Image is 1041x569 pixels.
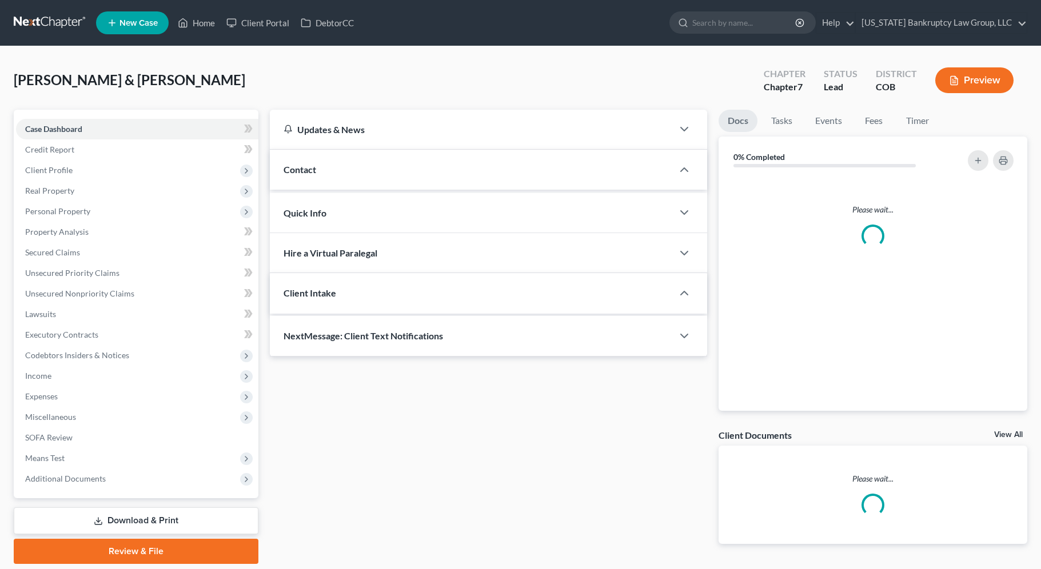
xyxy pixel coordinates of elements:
[25,330,98,339] span: Executory Contracts
[25,186,74,195] span: Real Property
[25,371,51,380] span: Income
[824,67,857,81] div: Status
[25,288,134,298] span: Unsecured Nonpriority Claims
[25,412,76,422] span: Miscellaneous
[876,81,917,94] div: COB
[295,13,360,33] a: DebtorCC
[719,429,792,441] div: Client Documents
[25,124,82,134] span: Case Dashboard
[14,507,258,534] a: Download & Print
[25,227,89,237] span: Property Analysis
[764,67,805,81] div: Chapter
[172,13,221,33] a: Home
[897,110,938,132] a: Timer
[994,431,1023,439] a: View All
[16,119,258,139] a: Case Dashboard
[719,110,757,132] a: Docs
[728,204,1018,215] p: Please wait...
[16,222,258,242] a: Property Analysis
[16,324,258,345] a: Executory Contracts
[856,13,1027,33] a: [US_STATE] Bankruptcy Law Group, LLC
[119,19,158,27] span: New Case
[719,473,1027,484] p: Please wait...
[25,391,58,401] span: Expenses
[16,304,258,324] a: Lawsuits
[764,81,805,94] div: Chapter
[876,67,917,81] div: District
[25,247,80,257] span: Secured Claims
[284,207,326,218] span: Quick Info
[25,432,73,442] span: SOFA Review
[692,12,797,33] input: Search by name...
[284,247,377,258] span: Hire a Virtual Paralegal
[762,110,801,132] a: Tasks
[16,283,258,304] a: Unsecured Nonpriority Claims
[733,152,785,162] strong: 0% Completed
[284,123,659,135] div: Updates & News
[856,110,892,132] a: Fees
[14,539,258,564] a: Review & File
[284,164,316,175] span: Contact
[25,165,73,175] span: Client Profile
[284,287,336,298] span: Client Intake
[221,13,295,33] a: Client Portal
[25,309,56,319] span: Lawsuits
[25,350,129,360] span: Codebtors Insiders & Notices
[25,206,90,216] span: Personal Property
[935,67,1014,93] button: Preview
[16,427,258,448] a: SOFA Review
[816,13,855,33] a: Help
[797,81,803,92] span: 7
[16,139,258,160] a: Credit Report
[284,330,443,341] span: NextMessage: Client Text Notifications
[25,145,74,154] span: Credit Report
[25,474,106,483] span: Additional Documents
[16,242,258,263] a: Secured Claims
[25,453,65,463] span: Means Test
[824,81,857,94] div: Lead
[806,110,851,132] a: Events
[25,268,119,278] span: Unsecured Priority Claims
[16,263,258,283] a: Unsecured Priority Claims
[14,71,245,88] span: [PERSON_NAME] & [PERSON_NAME]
